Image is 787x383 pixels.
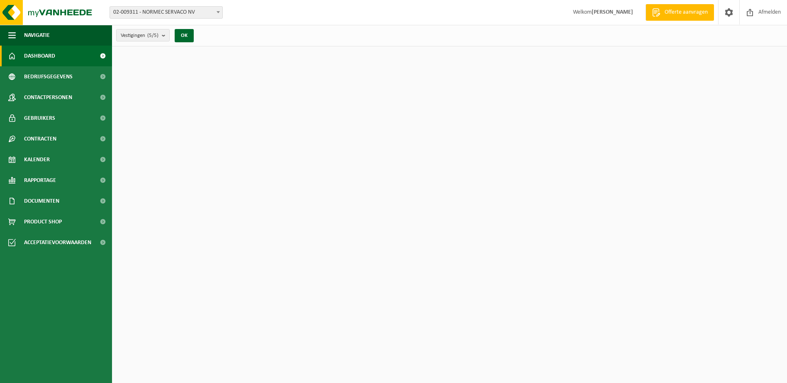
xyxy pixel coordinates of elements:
span: Dashboard [24,46,55,66]
button: Vestigingen(5/5) [116,29,170,41]
span: Acceptatievoorwaarden [24,232,91,253]
span: Product Shop [24,211,62,232]
span: Kalender [24,149,50,170]
span: Contracten [24,128,56,149]
span: Gebruikers [24,108,55,128]
a: Offerte aanvragen [646,4,714,21]
span: Navigatie [24,25,50,46]
span: Bedrijfsgegevens [24,66,73,87]
span: Contactpersonen [24,87,72,108]
span: Offerte aanvragen [663,8,710,17]
button: OK [175,29,194,42]
span: Rapportage [24,170,56,191]
span: Documenten [24,191,59,211]
count: (5/5) [147,33,158,38]
span: Vestigingen [121,29,158,42]
strong: [PERSON_NAME] [592,9,633,15]
span: 02-009311 - NORMEC SERVACO NV [110,7,222,18]
span: 02-009311 - NORMEC SERVACO NV [110,6,223,19]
